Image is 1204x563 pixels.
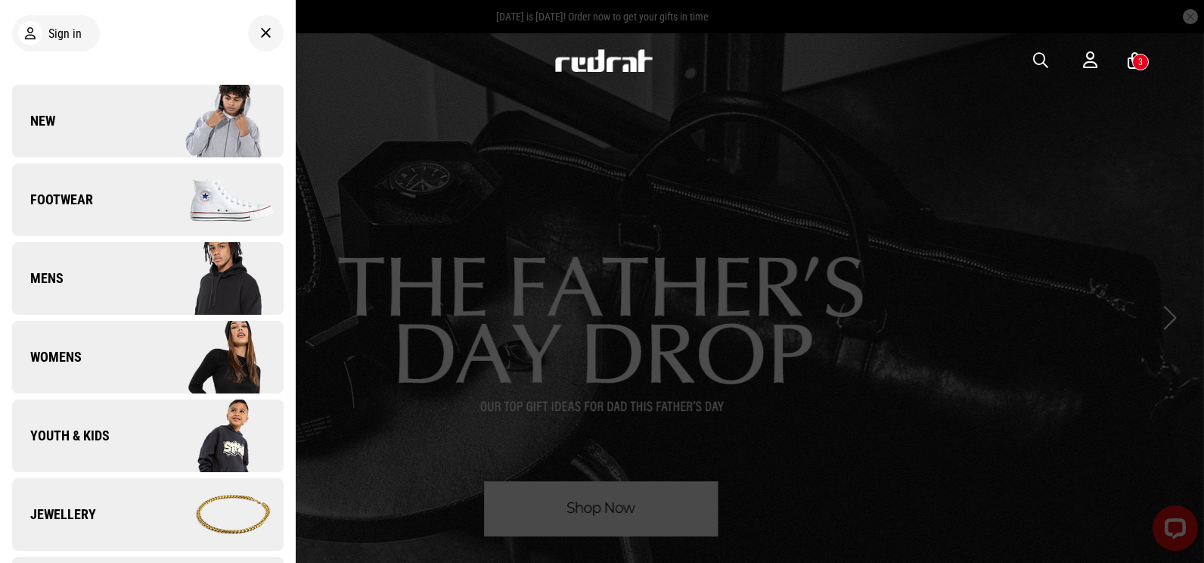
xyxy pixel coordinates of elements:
span: New [12,112,55,130]
img: Redrat logo [554,49,653,72]
div: 3 [1138,57,1143,67]
span: Womens [12,348,82,366]
a: Footwear Company [12,163,284,236]
a: Womens Company [12,321,284,393]
span: Footwear [12,191,93,209]
span: Youth & Kids [12,427,110,445]
a: 3 [1128,53,1142,69]
img: Company [147,241,283,316]
span: Sign in [48,26,82,41]
span: Jewellery [12,505,96,524]
img: Company [147,162,283,238]
img: Company [147,477,283,552]
a: Jewellery Company [12,478,284,551]
img: Company [147,83,283,159]
a: Youth & Kids Company [12,400,284,472]
a: Mens Company [12,242,284,315]
img: Company [147,398,283,474]
a: New Company [12,85,284,157]
img: Company [147,319,283,395]
button: Open LiveChat chat widget [12,6,57,51]
span: Mens [12,269,64,288]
